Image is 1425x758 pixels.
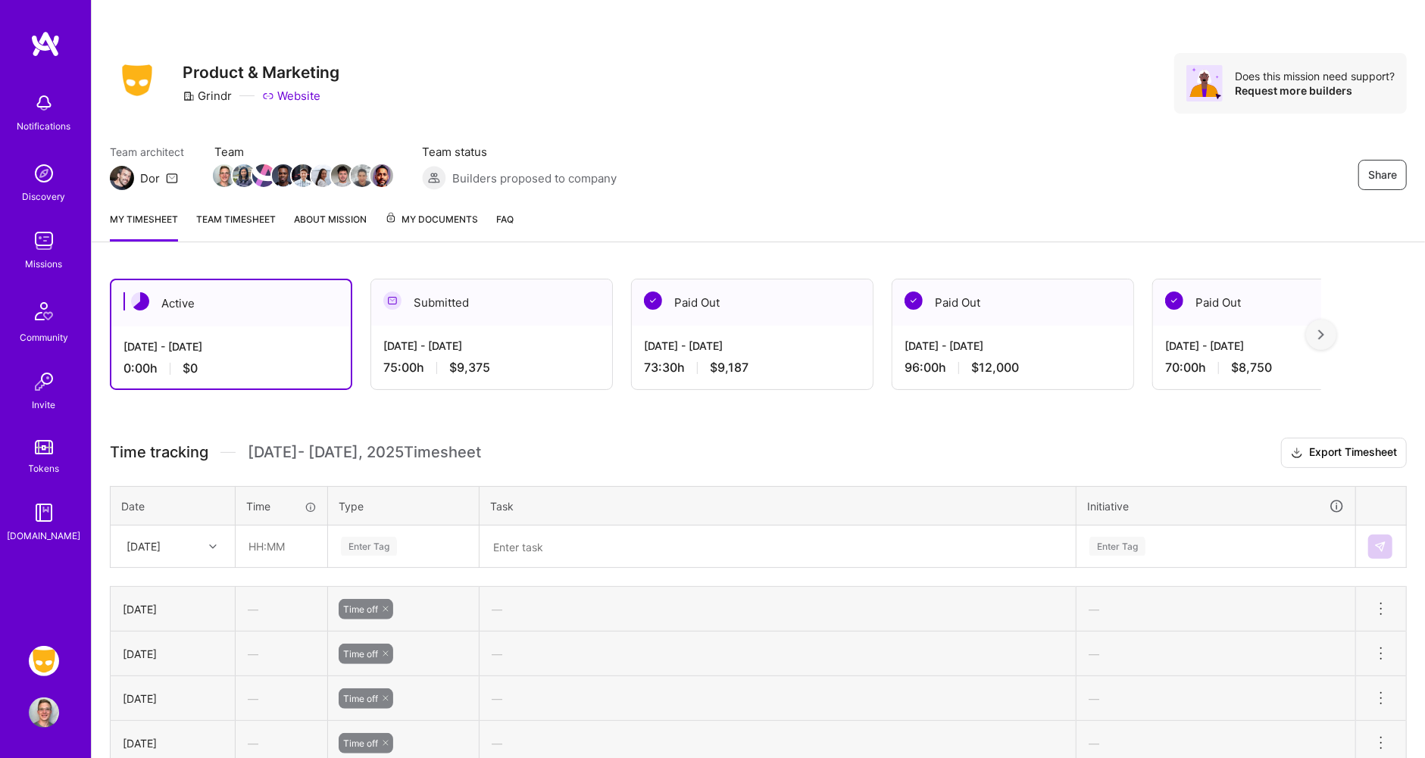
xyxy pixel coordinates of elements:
[8,528,81,544] div: [DOMAIN_NAME]
[1165,292,1183,310] img: Paid Out
[311,164,334,187] img: Team Member Avatar
[246,498,317,514] div: Time
[331,164,354,187] img: Team Member Avatar
[422,166,446,190] img: Builders proposed to company
[236,634,327,674] div: —
[905,338,1121,354] div: [DATE] - [DATE]
[183,360,198,376] span: $0
[183,88,232,104] div: Grindr
[292,164,314,187] img: Team Member Avatar
[111,486,236,526] th: Date
[1077,634,1355,674] div: —
[1231,360,1272,376] span: $8,750
[29,646,59,676] img: Grindr: Product & Marketing
[480,634,1076,674] div: —
[449,360,490,376] span: $9,375
[370,164,393,187] img: Team Member Avatar
[196,211,276,242] a: Team timesheet
[710,360,748,376] span: $9,187
[372,163,392,189] a: Team Member Avatar
[371,279,612,326] div: Submitted
[35,440,53,454] img: tokens
[33,397,56,413] div: Invite
[23,189,66,204] div: Discovery
[1087,498,1345,515] div: Initiative
[127,538,161,554] div: [DATE]
[236,678,327,719] div: —
[1368,167,1397,182] span: Share
[110,443,208,462] span: Time tracking
[343,693,378,704] span: Time off
[26,293,62,329] img: Community
[343,648,378,660] span: Time off
[971,360,1019,376] span: $12,000
[1374,541,1386,553] img: Submit
[452,170,617,186] span: Builders proposed to company
[328,486,480,526] th: Type
[333,163,352,189] a: Team Member Avatar
[480,678,1076,719] div: —
[236,589,327,629] div: —
[385,211,478,242] a: My Documents
[1235,83,1395,98] div: Request more builders
[273,163,293,189] a: Team Member Avatar
[110,166,134,190] img: Team Architect
[123,691,223,707] div: [DATE]
[1281,438,1407,468] button: Export Timesheet
[29,460,60,476] div: Tokens
[183,63,339,82] h3: Product & Marketing
[30,30,61,58] img: logo
[110,144,184,160] span: Team architect
[123,646,223,662] div: [DATE]
[383,360,600,376] div: 75:00 h
[234,163,254,189] a: Team Member Avatar
[313,163,333,189] a: Team Member Avatar
[383,338,600,354] div: [DATE] - [DATE]
[29,226,59,256] img: teamwork
[422,144,617,160] span: Team status
[26,256,63,272] div: Missions
[214,163,234,189] a: Team Member Avatar
[252,164,275,187] img: Team Member Avatar
[236,526,327,566] input: HH:MM
[20,329,68,345] div: Community
[233,164,255,187] img: Team Member Avatar
[272,164,295,187] img: Team Member Avatar
[385,211,478,228] span: My Documents
[1153,279,1394,326] div: Paid Out
[1358,160,1407,190] button: Share
[254,163,273,189] a: Team Member Avatar
[166,172,178,184] i: icon Mail
[1165,360,1382,376] div: 70:00 h
[644,360,861,376] div: 73:30 h
[480,589,1076,629] div: —
[905,292,923,310] img: Paid Out
[17,118,71,134] div: Notifications
[29,697,59,728] img: User Avatar
[343,738,378,749] span: Time off
[123,338,339,354] div: [DATE] - [DATE]
[1186,65,1223,101] img: Avatar
[1089,535,1145,558] div: Enter Tag
[1318,329,1324,340] img: right
[496,211,514,242] a: FAQ
[131,292,149,310] img: Active
[644,292,662,310] img: Paid Out
[262,88,320,104] a: Website
[25,646,63,676] a: Grindr: Product & Marketing
[632,279,873,326] div: Paid Out
[1235,69,1395,83] div: Does this mission need support?
[294,211,367,242] a: About Mission
[29,367,59,397] img: Invite
[383,292,402,310] img: Submitted
[905,360,1121,376] div: 96:00 h
[29,498,59,528] img: guide book
[29,88,59,118] img: bell
[644,338,861,354] div: [DATE] - [DATE]
[209,543,217,551] i: icon Chevron
[248,443,481,462] span: [DATE] - [DATE] , 2025 Timesheet
[123,735,223,751] div: [DATE]
[123,601,223,617] div: [DATE]
[214,144,392,160] span: Team
[110,60,164,101] img: Company Logo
